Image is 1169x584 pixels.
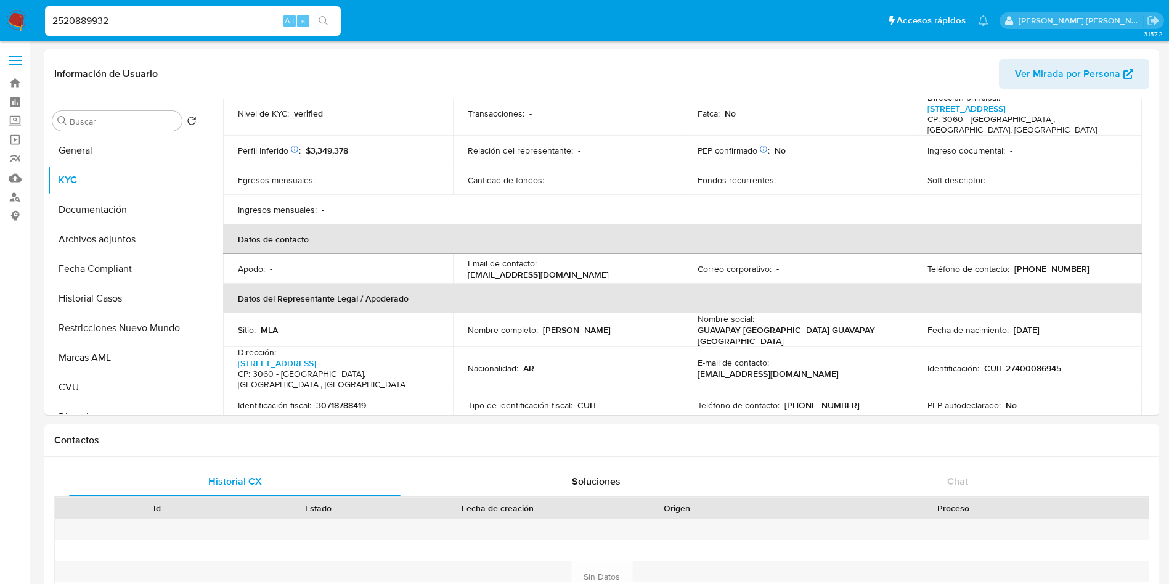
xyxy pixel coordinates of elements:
h1: Contactos [54,434,1149,446]
button: Volver al orden por defecto [187,116,197,130]
p: MLA [261,324,278,335]
button: CVU [47,372,202,402]
input: Buscar usuario o caso... [45,13,341,29]
input: Buscar [70,116,177,127]
p: PEP autodeclarado : [927,400,1001,411]
p: [PHONE_NUMBER] [1014,263,1090,274]
a: Salir [1147,14,1160,27]
p: Ingresos mensuales : [238,204,317,215]
span: Accesos rápidos [897,14,966,27]
p: Fatca : [698,108,720,119]
h1: Información de Usuario [54,68,158,80]
p: Soft descriptor : [927,175,985,186]
p: - [1010,145,1012,156]
button: Historial Casos [47,284,202,313]
p: PEP confirmado : [698,145,770,156]
span: Chat [947,474,968,488]
p: Email de contacto : [468,258,537,269]
div: Fecha de creación [408,502,588,514]
p: [DATE] [1014,324,1040,335]
button: Buscar [57,116,67,126]
button: Direcciones [47,402,202,432]
p: GUAVAPAY [GEOGRAPHIC_DATA] GUAVAPAY [GEOGRAPHIC_DATA] [698,324,893,347]
button: KYC [47,165,202,195]
button: Archivos adjuntos [47,224,202,254]
p: No [725,108,736,119]
p: CUIL 27400086945 [984,363,1061,374]
span: $3,349,378 [306,144,348,157]
a: [STREET_ADDRESS] [238,357,316,369]
p: Dirección : [238,347,276,358]
p: [EMAIL_ADDRESS][DOMAIN_NAME] [468,269,609,280]
p: [PERSON_NAME] [543,324,611,335]
button: Ver Mirada por Persona [999,59,1149,89]
p: 30718788419 [316,400,366,411]
p: Nombre completo : [468,324,538,335]
p: Cantidad de fondos : [468,175,544,186]
p: - [781,175,783,186]
span: Historial CX [208,474,262,488]
div: Id [85,502,229,514]
p: CUIT [577,400,597,411]
button: Restricciones Nuevo Mundo [47,313,202,343]
p: Teléfono de contacto : [698,400,780,411]
th: Datos del Representante Legal / Apoderado [223,284,1142,313]
p: AR [523,363,534,374]
p: [EMAIL_ADDRESS][DOMAIN_NAME] [698,368,839,379]
div: Estado [246,502,391,514]
button: Documentación [47,195,202,224]
p: sandra.helbardt@mercadolibre.com [1019,15,1143,27]
p: Fecha de nacimiento : [927,324,1009,335]
p: Identificación : [927,363,979,374]
p: - [320,175,322,186]
button: search-icon [311,12,336,30]
p: Teléfono de contacto : [927,263,1009,274]
p: Nombre social : [698,313,754,324]
p: Transacciones : [468,108,524,119]
span: Ver Mirada por Persona [1015,59,1120,89]
p: E-mail de contacto : [698,357,769,368]
div: Proceso [767,502,1140,514]
h4: CP: 3060 - [GEOGRAPHIC_DATA], [GEOGRAPHIC_DATA], [GEOGRAPHIC_DATA] [238,369,433,390]
p: Identificación fiscal : [238,400,311,411]
p: Sitio : [238,324,256,335]
p: - [578,145,580,156]
p: Correo corporativo : [698,263,772,274]
span: Alt [285,15,295,27]
p: Nacionalidad : [468,363,518,374]
a: [STREET_ADDRESS] [927,102,1006,115]
button: General [47,136,202,165]
div: Origen [605,502,749,514]
p: Fondos recurrentes : [698,175,776,186]
p: Egresos mensuales : [238,175,315,186]
a: Notificaciones [978,15,988,26]
p: [PHONE_NUMBER] [784,400,860,411]
p: - [776,263,779,274]
p: - [529,108,532,119]
span: s [301,15,305,27]
p: Nivel de KYC : [238,108,289,119]
span: Soluciones [572,474,621,488]
p: Tipo de identificación fiscal : [468,400,572,411]
p: Perfil Inferido : [238,145,301,156]
p: - [990,175,993,186]
p: - [322,204,324,215]
p: Apodo : [238,263,265,274]
p: - [549,175,552,186]
h4: CP: 3060 - [GEOGRAPHIC_DATA], [GEOGRAPHIC_DATA], [GEOGRAPHIC_DATA] [927,114,1123,136]
p: verified [294,108,323,119]
p: No [775,145,786,156]
p: - [270,263,272,274]
button: Marcas AML [47,343,202,372]
button: Fecha Compliant [47,254,202,284]
th: Datos de contacto [223,224,1142,254]
p: Ingreso documental : [927,145,1005,156]
p: Relación del representante : [468,145,573,156]
p: No [1006,400,1017,411]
